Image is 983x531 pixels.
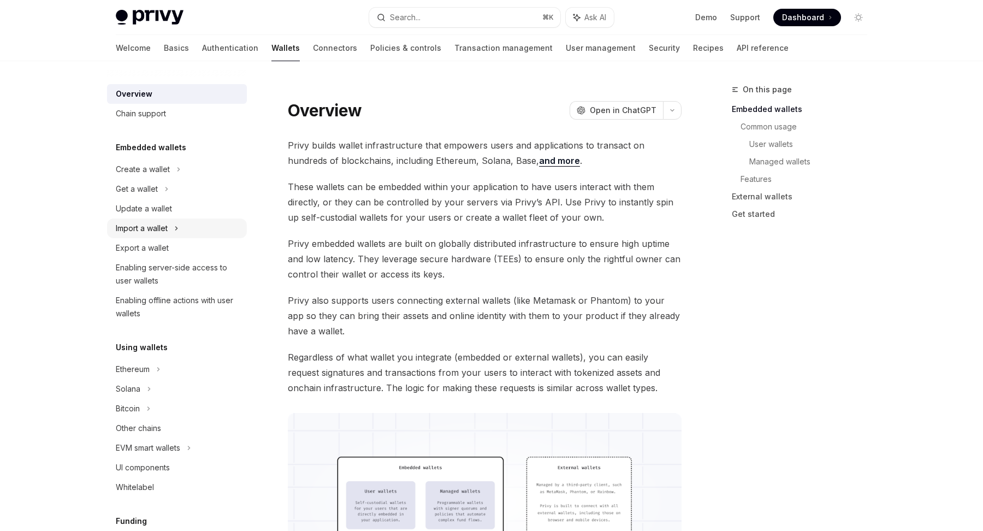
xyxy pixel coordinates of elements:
[850,9,867,26] button: Toggle dark mode
[741,170,876,188] a: Features
[116,182,158,196] div: Get a wallet
[566,35,636,61] a: User management
[116,107,166,120] div: Chain support
[570,101,663,120] button: Open in ChatGPT
[271,35,300,61] a: Wallets
[116,294,240,320] div: Enabling offline actions with user wallets
[566,8,614,27] button: Ask AI
[107,458,247,477] a: UI components
[732,101,876,118] a: Embedded wallets
[370,35,441,61] a: Policies & controls
[749,153,876,170] a: Managed wallets
[288,236,682,282] span: Privy embedded wallets are built on globally distributed infrastructure to ensure high uptime and...
[116,141,186,154] h5: Embedded wallets
[116,202,172,215] div: Update a wallet
[202,35,258,61] a: Authentication
[288,138,682,168] span: Privy builds wallet infrastructure that empowers users and applications to transact on hundreds o...
[730,12,760,23] a: Support
[542,13,554,22] span: ⌘ K
[107,418,247,438] a: Other chains
[116,515,147,528] h5: Funding
[116,35,151,61] a: Welcome
[693,35,724,61] a: Recipes
[116,87,152,101] div: Overview
[116,422,161,435] div: Other chains
[590,105,656,116] span: Open in ChatGPT
[116,222,168,235] div: Import a wallet
[107,104,247,123] a: Chain support
[116,402,140,415] div: Bitcoin
[773,9,841,26] a: Dashboard
[107,291,247,323] a: Enabling offline actions with user wallets
[732,205,876,223] a: Get started
[107,258,247,291] a: Enabling server-side access to user wallets
[107,199,247,219] a: Update a wallet
[649,35,680,61] a: Security
[313,35,357,61] a: Connectors
[107,84,247,104] a: Overview
[116,341,168,354] h5: Using wallets
[116,163,170,176] div: Create a wallet
[116,261,240,287] div: Enabling server-side access to user wallets
[107,238,247,258] a: Export a wallet
[782,12,824,23] span: Dashboard
[390,11,421,24] div: Search...
[107,477,247,497] a: Whitelabel
[454,35,553,61] a: Transaction management
[539,155,580,167] a: and more
[741,118,876,135] a: Common usage
[743,83,792,96] span: On this page
[116,363,150,376] div: Ethereum
[737,35,789,61] a: API reference
[116,10,183,25] img: light logo
[164,35,189,61] a: Basics
[288,350,682,396] span: Regardless of what wallet you integrate (embedded or external wallets), you can easily request si...
[116,241,169,255] div: Export a wallet
[288,179,682,225] span: These wallets can be embedded within your application to have users interact with them directly, ...
[116,441,180,455] div: EVM smart wallets
[116,461,170,474] div: UI components
[369,8,560,27] button: Search...⌘K
[116,382,140,396] div: Solana
[288,293,682,339] span: Privy also supports users connecting external wallets (like Metamask or Phantom) to your app so t...
[584,12,606,23] span: Ask AI
[288,101,362,120] h1: Overview
[116,481,154,494] div: Whitelabel
[749,135,876,153] a: User wallets
[695,12,717,23] a: Demo
[732,188,876,205] a: External wallets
